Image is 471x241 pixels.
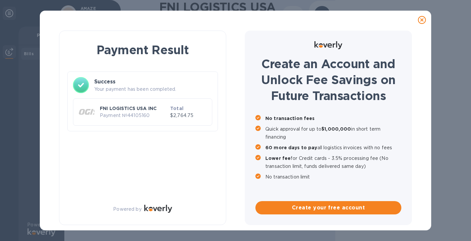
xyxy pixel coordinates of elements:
[265,156,291,161] b: Lower fee
[94,78,212,86] h3: Success
[170,112,207,119] p: $2,764.75
[100,105,168,112] p: FNI LOGISTICS USA INC
[265,144,401,152] p: all logistics invoices with no fees
[113,206,141,213] p: Powered by
[321,126,351,132] b: $1,000,000
[94,86,212,93] p: Your payment has been completed.
[265,173,401,181] p: No transaction limit
[314,41,342,49] img: Logo
[265,116,315,121] b: No transaction fees
[100,112,168,119] p: Payment № 44105160
[265,154,401,170] p: for Credit cards - 3.5% processing fee (No transaction limit, funds delivered same day)
[144,205,172,213] img: Logo
[265,125,401,141] p: Quick approval for up to in short term financing
[255,56,401,104] h1: Create an Account and Unlock Fee Savings on Future Transactions
[261,204,396,212] span: Create your free account
[170,106,183,111] b: Total
[70,42,215,58] h1: Payment Result
[255,201,401,214] button: Create your free account
[265,145,317,150] b: 60 more days to pay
